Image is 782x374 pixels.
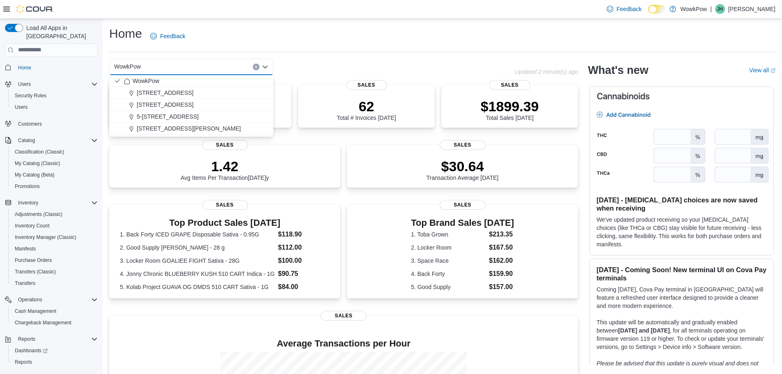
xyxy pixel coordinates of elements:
[15,359,32,365] span: Reports
[18,64,31,71] span: Home
[489,282,514,292] dd: $157.00
[109,123,273,135] button: [STREET_ADDRESS][PERSON_NAME]
[15,268,56,275] span: Transfers (Classic)
[15,79,34,89] button: Users
[120,283,275,291] dt: 5. Kolab Project GUAVA OG DMDS 510 CART Sativa - 1G
[137,112,199,121] span: 5-[STREET_ADDRESS]
[2,62,101,73] button: Home
[715,4,725,14] div: Jenny Hart
[489,256,514,266] dd: $162.00
[8,243,101,255] button: Manifests
[8,278,101,289] button: Transfers
[11,170,98,180] span: My Catalog (Beta)
[8,169,101,181] button: My Catalog (Beta)
[11,306,60,316] a: Cash Management
[15,183,40,190] span: Promotions
[8,146,101,158] button: Classification (Classic)
[15,79,98,89] span: Users
[109,25,142,42] h1: Home
[109,87,273,99] button: [STREET_ADDRESS]
[15,198,41,208] button: Inventory
[11,102,98,112] span: Users
[346,80,387,90] span: Sales
[15,319,71,326] span: Chargeback Management
[15,211,62,218] span: Adjustments (Classic)
[8,220,101,232] button: Inventory Count
[11,318,75,328] a: Chargeback Management
[11,91,98,101] span: Security Roles
[481,98,539,121] div: Total Sales [DATE]
[278,229,330,239] dd: $118.90
[137,124,241,133] span: [STREET_ADDRESS][PERSON_NAME]
[596,318,767,351] p: This update will be automatically and gradually enabled between , for all terminals operating on ...
[278,269,330,279] dd: $90.75
[596,285,767,310] p: Coming [DATE], Cova Pay terminal in [GEOGRAPHIC_DATA] will feature a refreshed user interface des...
[2,294,101,305] button: Operations
[15,198,98,208] span: Inventory
[427,158,499,181] div: Transaction Average [DATE]
[109,99,273,111] button: [STREET_ADDRESS]
[749,67,775,73] a: View allExternal link
[489,80,530,90] span: Sales
[15,280,35,287] span: Transfers
[2,197,101,209] button: Inventory
[321,311,367,321] span: Sales
[15,119,45,129] a: Customers
[8,209,101,220] button: Adjustments (Classic)
[617,5,642,13] span: Feedback
[481,98,539,115] p: $1899.39
[11,318,98,328] span: Chargeback Management
[15,334,98,344] span: Reports
[15,62,98,73] span: Home
[15,63,34,73] a: Home
[15,234,76,241] span: Inventory Manager (Classic)
[11,346,51,356] a: Dashboards
[596,266,767,282] h3: [DATE] - Coming Soon! New terminal UI on Cova Pay terminals
[11,181,98,191] span: Promotions
[2,78,101,90] button: Users
[278,282,330,292] dd: $84.00
[515,69,578,75] p: Updated 2 minute(s) ago
[596,216,767,248] p: We've updated product receiving so your [MEDICAL_DATA] choices (like THCa or CBG) stay visible fo...
[18,81,31,87] span: Users
[278,256,330,266] dd: $100.00
[202,140,248,150] span: Sales
[771,68,775,73] svg: External link
[11,267,98,277] span: Transfers (Classic)
[15,135,38,145] button: Catalog
[11,221,53,231] a: Inventory Count
[114,62,141,71] span: WowkPow
[8,255,101,266] button: Purchase Orders
[337,98,396,115] p: 62
[489,269,514,279] dd: $159.90
[11,232,98,242] span: Inventory Manager (Classic)
[15,334,39,344] button: Reports
[8,158,101,169] button: My Catalog (Classic)
[710,4,712,14] p: |
[15,135,98,145] span: Catalog
[18,200,38,206] span: Inventory
[2,135,101,146] button: Catalog
[11,357,98,367] span: Reports
[11,255,55,265] a: Purchase Orders
[8,356,101,368] button: Reports
[15,104,28,110] span: Users
[11,147,68,157] a: Classification (Classic)
[15,308,56,314] span: Cash Management
[109,75,273,87] button: WowkPow
[11,244,98,254] span: Manifests
[253,64,259,70] button: Clear input
[11,102,31,112] a: Users
[15,257,52,264] span: Purchase Orders
[618,327,670,334] strong: [DATE] and [DATE]
[11,170,58,180] a: My Catalog (Beta)
[15,223,50,229] span: Inventory Count
[8,181,101,192] button: Promotions
[11,244,39,254] a: Manifests
[717,4,723,14] span: JH
[11,278,39,288] a: Transfers
[23,24,98,40] span: Load All Apps in [GEOGRAPHIC_DATA]
[120,230,275,239] dt: 1. Back Forty ICED GRAPE Disposable Sativa - 0.95G
[147,28,188,44] a: Feedback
